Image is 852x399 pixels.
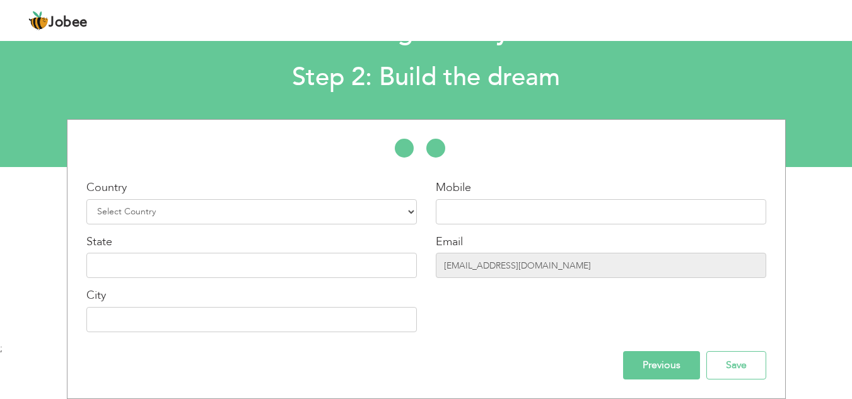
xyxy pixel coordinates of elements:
[436,180,471,196] label: Mobile
[436,234,463,250] label: Email
[86,287,106,304] label: City
[116,61,736,94] h2: Step 2: Build the dream
[86,234,112,250] label: State
[49,16,88,30] span: Jobee
[86,180,127,196] label: Country
[116,16,736,49] h1: Let's get buzzy!
[623,351,700,379] input: Previous
[28,11,49,31] img: jobee.io
[706,351,766,379] input: Save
